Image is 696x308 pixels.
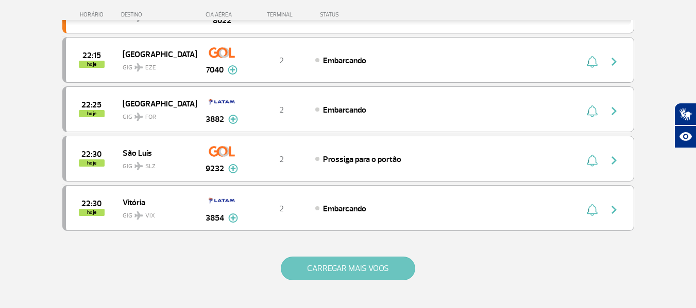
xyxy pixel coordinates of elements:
span: 7040 [206,64,224,76]
span: hoje [79,61,105,68]
button: Abrir tradutor de língua de sinais. [674,103,696,125]
div: Plugin de acessibilidade da Hand Talk. [674,103,696,148]
img: destiny_airplane.svg [134,162,143,170]
span: 2 [279,56,284,66]
span: [GEOGRAPHIC_DATA] [123,97,189,110]
span: GIG [123,58,189,73]
span: FOR [145,113,156,122]
span: Embarcando [323,204,366,214]
span: Vitória [123,195,189,209]
div: TERMINAL [248,11,315,18]
span: GIG [123,206,189,221]
button: Abrir recursos assistivos. [674,125,696,148]
img: sino-painel-voo.svg [587,154,598,167]
img: seta-direita-painel-voo.svg [608,154,620,167]
img: seta-direita-painel-voo.svg [608,204,620,216]
div: STATUS [315,11,399,18]
img: seta-direita-painel-voo.svg [608,56,620,68]
span: 2025-08-27 22:25:00 [81,101,101,108]
span: Prossiga para o portão [323,154,401,165]
span: 2 [279,105,284,115]
img: destiny_airplane.svg [134,63,143,71]
span: 9232 [206,162,224,175]
span: 3882 [206,113,224,125]
span: EZE [145,63,156,73]
span: SLZ [145,162,156,171]
img: mais-info-painel-voo.svg [228,115,238,124]
img: mais-info-painel-voo.svg [228,213,238,223]
img: mais-info-painel-voo.svg [228,164,238,173]
span: [GEOGRAPHIC_DATA] [123,47,189,61]
span: GIG [123,156,189,171]
img: sino-painel-voo.svg [587,105,598,117]
span: Embarcando [323,105,366,115]
span: hoje [79,209,105,216]
span: 2 [279,204,284,214]
span: 2025-08-27 22:15:00 [82,52,101,59]
span: VIX [145,211,155,221]
div: HORÁRIO [65,11,122,18]
img: mais-info-painel-voo.svg [228,65,237,75]
img: destiny_airplane.svg [134,211,143,220]
span: 2025-08-27 22:30:00 [81,200,101,207]
span: GIG [123,107,189,122]
span: 2 [279,154,284,165]
span: hoje [79,110,105,117]
span: Embarcando [323,56,366,66]
span: hoje [79,159,105,167]
span: 2025-08-27 22:30:00 [81,151,101,158]
div: DESTINO [121,11,196,18]
div: CIA AÉREA [196,11,248,18]
img: destiny_airplane.svg [134,113,143,121]
img: sino-painel-voo.svg [587,204,598,216]
button: CARREGAR MAIS VOOS [281,257,415,280]
span: São Luís [123,146,189,159]
span: 3854 [206,212,224,224]
img: sino-painel-voo.svg [587,56,598,68]
img: seta-direita-painel-voo.svg [608,105,620,117]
